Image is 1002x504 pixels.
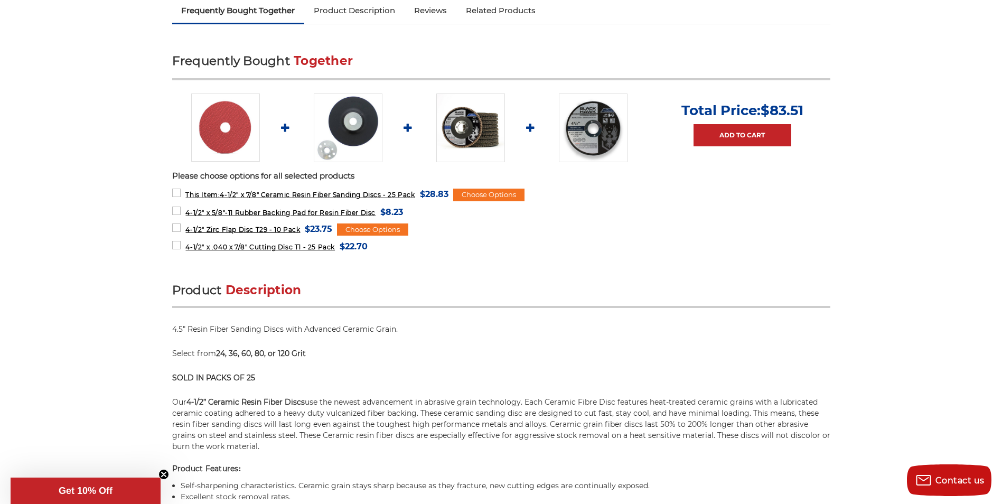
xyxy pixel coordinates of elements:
strong: SOLD IN PACKS OF 25 [172,373,255,382]
li: Excellent stock removal rates. [181,491,830,502]
strong: Product Features [172,464,239,473]
img: 4-1/2" ceramic resin fiber disc [191,94,260,162]
span: 4-1/2" x 5/8"-11 Rubber Backing Pad for Resin Fiber Disc [185,209,376,217]
span: Together [294,53,353,68]
span: 4-1/2" x 7/8" Ceramic Resin Fiber Sanding Discs - 25 Pack [185,191,415,199]
p: Please choose options for all selected products [172,170,830,182]
span: Contact us [935,475,985,486]
button: Close teaser [158,469,169,480]
h4: : [172,463,830,474]
div: Get 10% OffClose teaser [11,478,161,504]
strong: This Item: [185,191,220,199]
li: Self-sharpening characteristics. Ceramic grain stays sharp because as they fracture, new cutting ... [181,480,830,491]
span: $28.83 [420,187,448,201]
span: Description [226,283,302,297]
span: 24, 36, 60, 80, or 120 Grit [216,349,306,358]
span: 4-1/2" Zirc Flap Disc T29 - 10 Pack [185,226,300,234]
strong: 4-1/2” Ceramic Resin Fiber Discs [186,397,305,407]
p: 4.5" Resin Fiber Sanding Discs with Advanced Ceramic Grain. [172,324,830,335]
span: $23.75 [305,222,332,236]
p: Total Price: [681,102,803,119]
span: $8.23 [380,205,403,219]
span: $83.51 [761,102,803,119]
span: 4-1/2" x .040 x 7/8" Cutting Disc T1 - 25 Pack [185,243,335,251]
div: Choose Options [337,223,408,236]
span: Product [172,283,222,297]
a: Add to Cart [694,124,791,146]
span: Get 10% Off [59,486,113,496]
span: Frequently Bought [172,53,290,68]
span: $22.70 [340,239,368,254]
p: Select from [172,348,830,359]
p: Our use the newest advancement in abrasive grain technology. Each Ceramic Fibre Disc features hea... [172,397,830,452]
button: Contact us [907,464,991,496]
div: Choose Options [453,189,525,201]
